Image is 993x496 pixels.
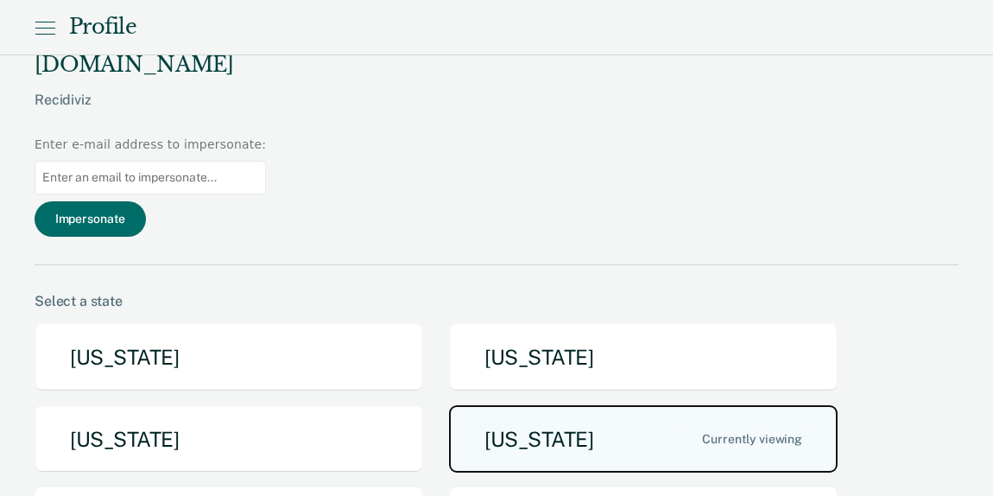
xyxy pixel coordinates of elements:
button: [US_STATE] [35,405,423,474]
button: [US_STATE] [449,323,838,391]
div: Profile [69,15,136,40]
div: Select a state [35,293,958,309]
button: [US_STATE] [35,323,423,391]
div: Recidiviz [35,92,958,136]
div: Enter e-mail address to impersonate: [35,136,266,154]
input: Enter an email to impersonate... [35,161,266,194]
button: [US_STATE] [449,405,838,474]
button: Impersonate [35,201,146,237]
